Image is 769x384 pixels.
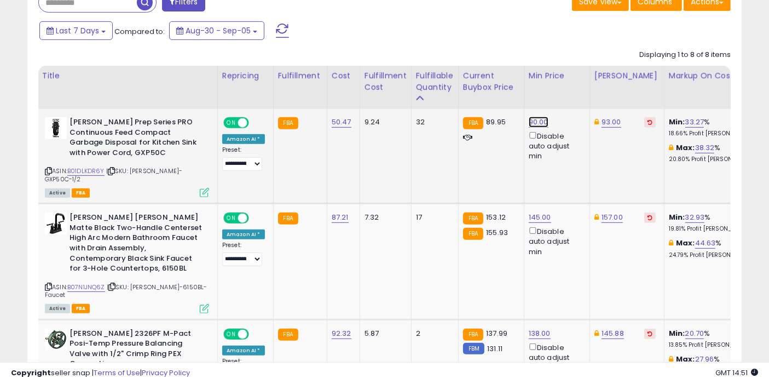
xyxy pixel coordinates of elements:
img: 31rDnkXoV1L._SL40_.jpg [45,213,67,234]
span: OFF [247,214,265,223]
a: Terms of Use [94,368,140,378]
p: 13.85% Profit [PERSON_NAME] [669,341,760,349]
b: Max: [676,142,695,153]
span: ON [224,214,238,223]
div: 9.24 [365,117,403,127]
span: OFF [247,329,265,339]
div: 17 [416,213,450,222]
small: FBA [463,213,483,225]
img: 31L29xcHXvL._SL40_.jpg [45,117,67,139]
button: Last 7 Days [39,21,113,40]
span: FBA [72,188,90,198]
a: B07N1JNQ6Z [67,283,105,292]
div: Disable auto adjust min [529,341,581,372]
div: % [669,213,760,233]
a: 20.70 [685,328,704,339]
p: 20.80% Profit [PERSON_NAME] [669,156,760,163]
img: 41THFgWfxeL._SL40_.jpg [45,329,67,351]
span: | SKU: [PERSON_NAME]-6150BL-Faucet [45,283,207,299]
span: Compared to: [114,26,165,37]
span: All listings currently available for purchase on Amazon [45,188,70,198]
div: Preset: [222,146,265,170]
div: Fulfillable Quantity [416,70,454,93]
button: Aug-30 - Sep-05 [169,21,264,40]
div: Title [42,70,213,82]
a: 138.00 [529,328,551,339]
b: [PERSON_NAME] Prep Series PRO Continuous Feed Compact Garbage Disposal for Kitchen Sink with Powe... [70,117,203,161]
div: [PERSON_NAME] [594,70,660,82]
div: 32 [416,117,450,127]
b: Min: [669,117,685,127]
a: 87.21 [332,212,349,223]
small: FBA [463,228,483,240]
span: 2025-09-13 14:51 GMT [715,368,758,378]
div: 7.32 [365,213,403,222]
div: ASIN: [45,117,209,196]
a: 145.00 [529,212,551,223]
span: All listings currently available for purchase on Amazon [45,304,70,313]
span: ON [224,118,238,128]
div: Disable auto adjust min [529,130,581,161]
div: 5.87 [365,329,403,339]
small: FBA [278,329,298,341]
a: B01DLKDR6Y [67,167,105,176]
b: Max: [676,238,695,248]
a: 38.32 [695,142,715,153]
div: Disable auto adjust min [529,225,581,256]
strong: Copyright [11,368,51,378]
div: Displaying 1 to 8 of 8 items [639,50,731,60]
span: Aug-30 - Sep-05 [186,25,251,36]
div: % [669,143,760,163]
div: Repricing [222,70,269,82]
div: % [669,238,760,259]
div: Amazon AI * [222,230,265,239]
span: 153.12 [486,212,506,222]
a: Privacy Policy [142,368,190,378]
div: % [669,329,760,349]
span: 89.95 [486,117,506,127]
small: FBA [463,329,483,341]
a: 90.00 [529,117,548,128]
a: 145.88 [602,328,624,339]
a: 32.93 [685,212,705,223]
a: 92.32 [332,328,351,339]
div: Fulfillment Cost [365,70,407,93]
a: 50.47 [332,117,351,128]
small: FBM [463,343,484,354]
a: 44.63 [695,238,716,249]
small: FBA [463,117,483,129]
p: 24.79% Profit [PERSON_NAME] [669,251,760,259]
div: ASIN: [45,213,209,312]
small: FBA [278,117,298,129]
span: 131.11 [487,343,502,354]
p: 19.81% Profit [PERSON_NAME] [669,225,760,233]
b: Min: [669,212,685,222]
b: [PERSON_NAME] 2326PF M-Pact Posi-Temp Pressure Balancing Valve with 1/2" Crimp Ring PEX Connection [70,329,203,372]
div: Amazon AI * [222,134,265,144]
span: 155.93 [486,227,508,238]
a: 33.27 [685,117,704,128]
span: Last 7 Days [56,25,99,36]
span: 137.99 [486,328,507,339]
small: FBA [278,213,298,225]
div: Amazon AI * [222,346,265,356]
a: 157.00 [602,212,623,223]
div: seller snap | | [11,368,190,379]
b: Min: [669,328,685,339]
div: 2 [416,329,450,339]
div: % [669,117,760,137]
div: Markup on Cost [669,70,764,82]
p: 18.66% Profit [PERSON_NAME] [669,130,760,137]
div: Min Price [529,70,585,82]
div: Cost [332,70,355,82]
th: The percentage added to the cost of goods (COGS) that forms the calculator for Min & Max prices. [664,66,768,109]
span: FBA [72,304,90,313]
span: OFF [247,118,265,128]
div: Current Buybox Price [463,70,519,93]
span: ON [224,329,238,339]
a: 93.00 [602,117,621,128]
span: | SKU: [PERSON_NAME]-GXP50C-1/2 [45,167,182,183]
div: Preset: [222,242,265,266]
b: [PERSON_NAME] [PERSON_NAME] Matte Black Two-Handle Centerset High Arc Modern Bathroom Faucet with... [70,213,203,276]
div: Fulfillment [278,70,322,82]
